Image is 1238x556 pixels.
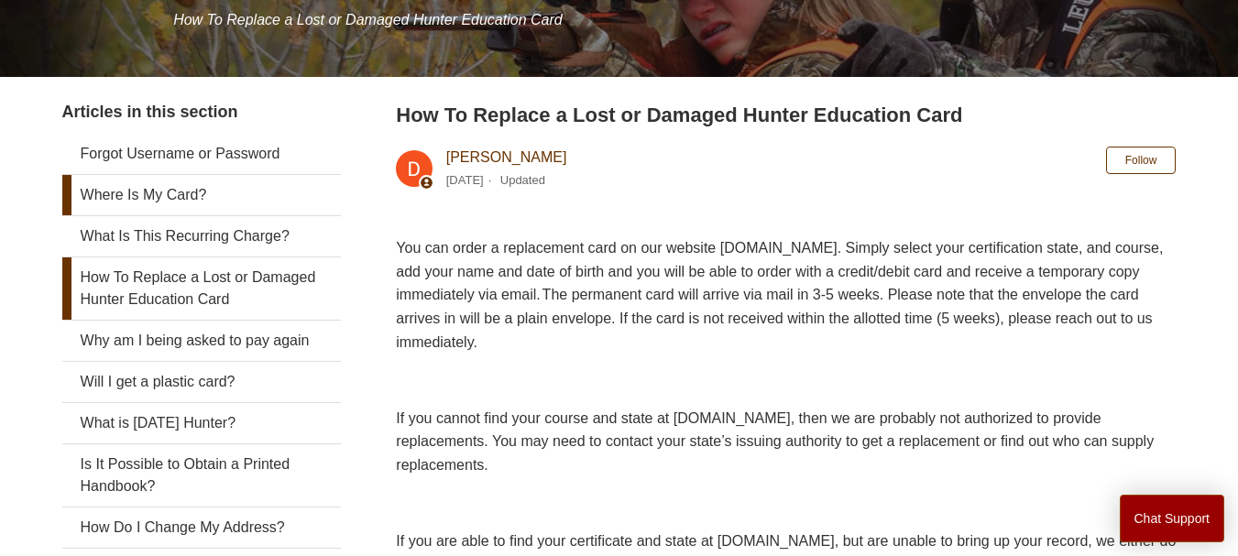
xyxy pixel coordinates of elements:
[446,149,567,165] a: [PERSON_NAME]
[1120,495,1225,542] button: Chat Support
[62,507,341,548] a: How Do I Change My Address?
[62,444,341,507] a: Is It Possible to Obtain a Printed Handbook?
[62,103,238,121] span: Articles in this section
[500,173,545,187] li: Updated
[62,321,341,361] a: Why am I being asked to pay again
[62,403,341,443] a: What is [DATE] Hunter?
[446,173,484,187] time: 03/04/2024, 08:49
[396,240,1163,349] span: You can order a replacement card on our website [DOMAIN_NAME]. Simply select your certification s...
[62,175,341,215] a: Where Is My Card?
[62,216,341,256] a: What Is This Recurring Charge?
[62,362,341,402] a: Will I get a plastic card?
[173,12,563,27] span: How To Replace a Lost or Damaged Hunter Education Card
[396,410,1154,473] span: If you cannot find your course and state at [DOMAIN_NAME], then we are probably not authorized to...
[62,134,341,174] a: Forgot Username or Password
[62,257,341,320] a: How To Replace a Lost or Damaged Hunter Education Card
[396,100,1176,130] h2: How To Replace a Lost or Damaged Hunter Education Card
[1106,147,1177,174] button: Follow Article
